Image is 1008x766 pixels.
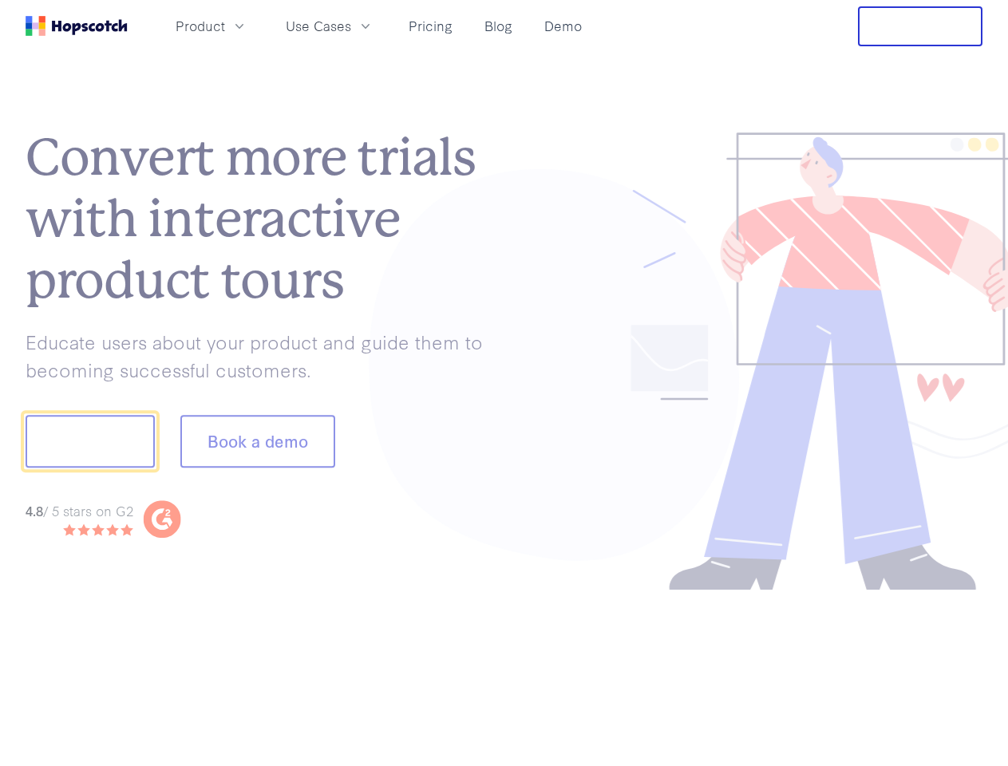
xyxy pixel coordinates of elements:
[402,13,459,39] a: Pricing
[276,13,383,39] button: Use Cases
[26,16,128,36] a: Home
[858,6,982,46] button: Free Trial
[26,128,504,311] h1: Convert more trials with interactive product tours
[26,416,155,468] button: Show me!
[26,328,504,383] p: Educate users about your product and guide them to becoming successful customers.
[478,13,519,39] a: Blog
[26,501,133,521] div: / 5 stars on G2
[180,416,335,468] button: Book a demo
[286,16,351,36] span: Use Cases
[538,13,588,39] a: Demo
[166,13,257,39] button: Product
[176,16,225,36] span: Product
[26,501,43,519] strong: 4.8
